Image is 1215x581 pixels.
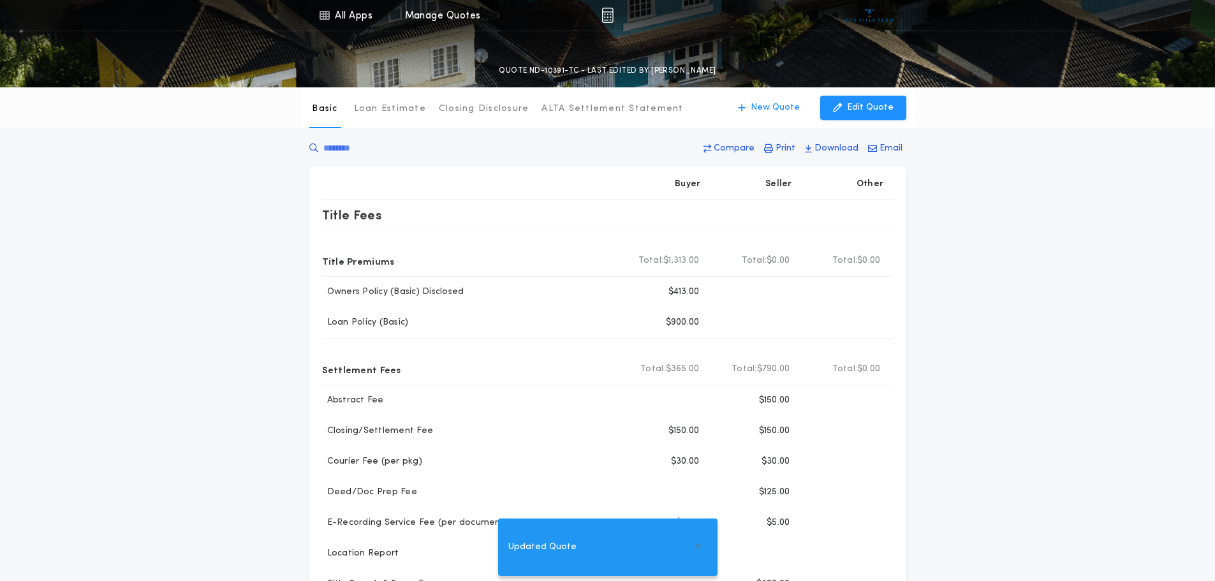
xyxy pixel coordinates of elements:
button: Print [760,137,799,160]
p: $150.00 [759,425,790,438]
span: $0.00 [767,254,790,267]
img: img [601,8,614,23]
b: Total: [640,363,666,376]
p: New Quote [751,101,800,114]
p: $30.00 [762,455,790,468]
p: Closing Disclosure [439,103,529,115]
p: $150.00 [668,425,700,438]
p: Basic [312,103,337,115]
p: $150.00 [759,394,790,407]
p: Abstract Fee [322,394,384,407]
p: Other [856,178,883,191]
p: Compare [714,142,755,155]
img: vs-icon [846,9,894,22]
b: Total: [832,254,858,267]
p: Buyer [675,178,700,191]
p: Seller [765,178,792,191]
span: $790.00 [757,363,790,376]
p: $900.00 [666,316,700,329]
p: Loan Estimate [354,103,426,115]
p: Email [880,142,902,155]
p: Owners Policy (Basic) Disclosed [322,286,464,298]
span: $365.00 [666,363,700,376]
button: Download [801,137,862,160]
p: Print [776,142,795,155]
b: Total: [732,363,757,376]
p: Settlement Fees [322,359,401,379]
p: Loan Policy (Basic) [322,316,409,329]
p: $30.00 [671,455,700,468]
span: $1,313.00 [663,254,699,267]
button: Edit Quote [820,96,906,120]
b: Total: [832,363,858,376]
p: Edit Quote [847,101,894,114]
p: Courier Fee (per pkg) [322,455,422,468]
button: New Quote [725,96,813,120]
p: Title Premiums [322,251,395,271]
button: Email [864,137,906,160]
p: Download [814,142,858,155]
span: $0.00 [857,254,880,267]
p: QUOTE ND-10391-TC - LAST EDITED BY [PERSON_NAME] [499,64,716,77]
p: $125.00 [759,486,790,499]
p: $413.00 [668,286,700,298]
p: Title Fees [322,205,382,225]
p: ALTA Settlement Statement [541,103,683,115]
button: Compare [700,137,758,160]
b: Total: [742,254,767,267]
span: Updated Quote [508,540,577,554]
span: $0.00 [857,363,880,376]
p: Deed/Doc Prep Fee [322,486,417,499]
p: Closing/Settlement Fee [322,425,434,438]
b: Total: [638,254,664,267]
